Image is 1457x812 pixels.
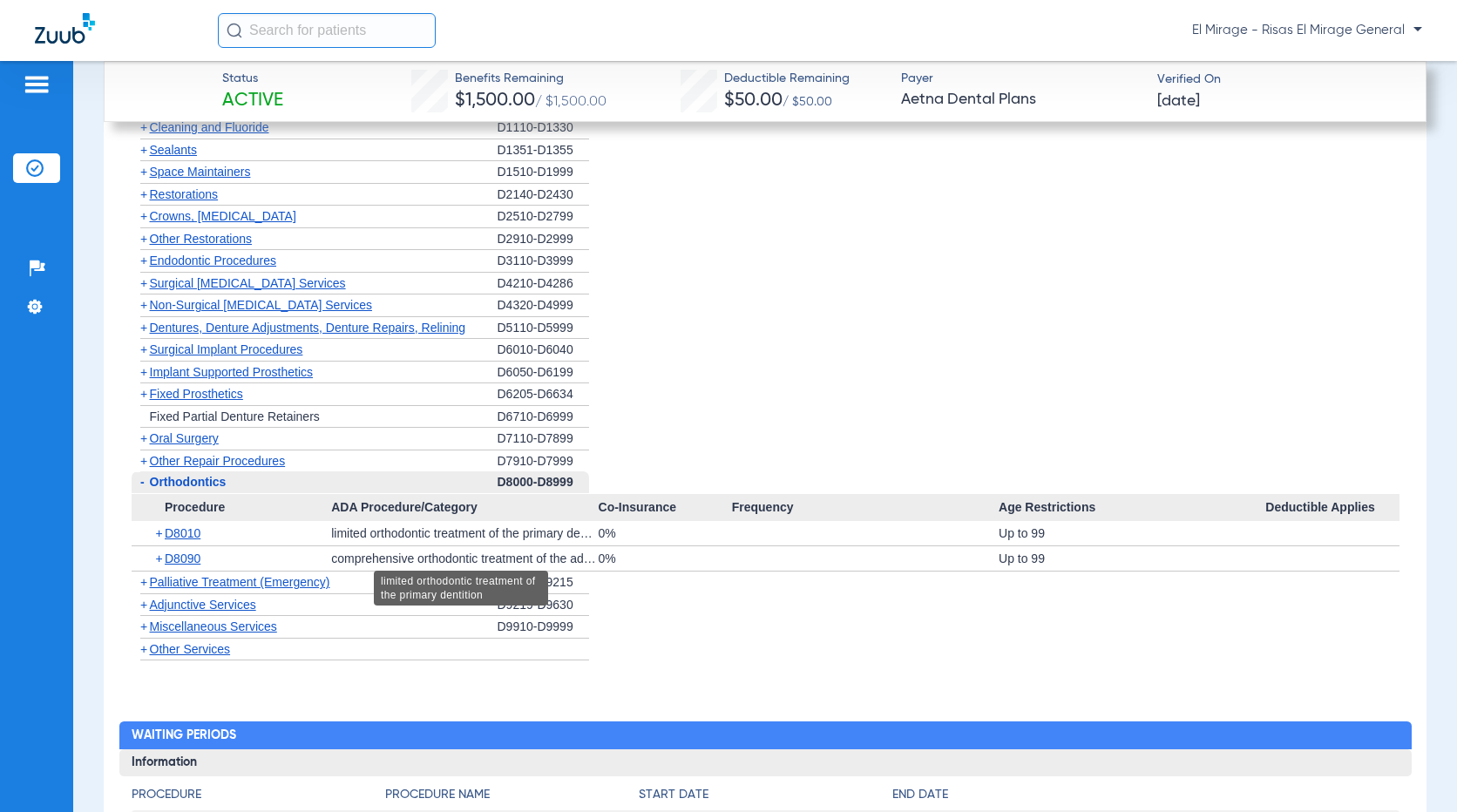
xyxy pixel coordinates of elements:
[218,13,436,48] input: Search for patients
[140,431,147,445] span: +
[150,575,330,589] span: Palliative Treatment (Emergency)
[119,721,1412,749] h2: Waiting Periods
[498,161,589,184] div: D1510-D1999
[140,165,147,179] span: +
[331,494,598,522] span: ADA Procedure/Category
[150,232,253,246] span: Other Restorations
[639,786,892,810] app-breakdown-title: Start Date
[498,273,589,295] div: D4210-D4286
[140,143,147,157] span: +
[140,598,147,612] span: +
[535,95,607,109] span: / $1,500.00
[140,619,147,633] span: +
[498,406,589,429] div: D6710-D6999
[150,254,277,267] span: Endodontic Procedures
[999,494,1265,522] span: Age Restrictions
[455,70,607,88] span: Benefits Remaining
[498,250,589,273] div: D3110-D3999
[599,521,732,545] div: 0%
[140,387,147,401] span: +
[156,521,166,545] span: +
[385,786,639,804] h4: Procedure Name
[140,232,147,246] span: +
[150,454,286,468] span: Other Repair Procedures
[498,339,589,362] div: D6010-D6040
[132,494,332,522] span: Procedure
[119,749,1412,777] h3: Information
[227,23,242,38] img: Search Icon
[783,96,832,108] span: / $50.00
[1370,728,1457,812] div: Chat Widget
[999,546,1265,571] div: Up to 99
[732,494,999,522] span: Frequency
[150,209,296,223] span: Crowns, [MEDICAL_DATA]
[639,786,892,804] h4: Start Date
[498,228,589,251] div: D2910-D2999
[156,546,166,571] span: +
[901,89,1142,111] span: Aetna Dental Plans
[498,206,589,228] div: D2510-D2799
[140,120,147,134] span: +
[150,143,197,157] span: Sealants
[140,454,147,468] span: +
[374,571,548,606] div: limited orthodontic treatment of the primary dentition
[140,209,147,223] span: +
[1265,494,1399,522] span: Deductible Applies
[498,383,589,406] div: D6205-D6634
[140,276,147,290] span: +
[23,74,51,95] img: hamburger-icon
[498,450,589,472] div: D7910-D7999
[140,187,147,201] span: +
[498,139,589,162] div: D1351-D1355
[901,70,1142,88] span: Payer
[150,298,372,312] span: Non-Surgical [MEDICAL_DATA] Services
[892,786,1399,804] h4: End Date
[150,276,346,290] span: Surgical [MEDICAL_DATA] Services
[1157,91,1200,112] span: [DATE]
[724,91,783,110] span: $50.00
[165,551,200,565] span: D8090
[331,521,598,545] div: limited orthodontic treatment of the primary dentition
[150,387,243,401] span: Fixed Prosthetics
[498,362,589,384] div: D6050-D6199
[222,89,283,113] span: Active
[150,342,303,356] span: Surgical Implant Procedures
[498,117,589,139] div: D1110-D1330
[724,70,850,88] span: Deductible Remaining
[150,187,219,201] span: Restorations
[140,342,147,356] span: +
[150,365,314,379] span: Implant Supported Prosthetics
[331,546,598,571] div: comprehensive orthodontic treatment of the adult dentition
[498,184,589,206] div: D2140-D2430
[498,294,589,317] div: D4320-D4999
[498,471,589,494] div: D8000-D8999
[498,616,589,639] div: D9910-D9999
[165,526,200,540] span: D8010
[140,575,147,589] span: +
[140,254,147,267] span: +
[892,786,1399,810] app-breakdown-title: End Date
[150,120,269,134] span: Cleaning and Fluoride
[222,70,283,88] span: Status
[150,431,219,445] span: Oral Surgery
[140,475,145,489] span: -
[132,786,385,810] app-breakdown-title: Procedure
[150,321,466,335] span: Dentures, Denture Adjustments, Denture Repairs, Relining
[140,642,147,656] span: +
[140,298,147,312] span: +
[150,598,256,612] span: Adjunctive Services
[1192,22,1422,39] span: El Mirage - Risas El Mirage General
[35,13,95,44] img: Zuub Logo
[150,642,231,656] span: Other Services
[599,546,732,571] div: 0%
[150,409,320,423] span: Fixed Partial Denture Retainers
[999,521,1265,545] div: Up to 99
[132,786,385,804] h4: Procedure
[150,475,227,489] span: Orthodontics
[498,428,589,450] div: D7110-D7899
[140,321,147,335] span: +
[385,786,639,810] app-breakdown-title: Procedure Name
[1157,71,1399,89] span: Verified On
[599,494,732,522] span: Co-Insurance
[150,619,277,633] span: Miscellaneous Services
